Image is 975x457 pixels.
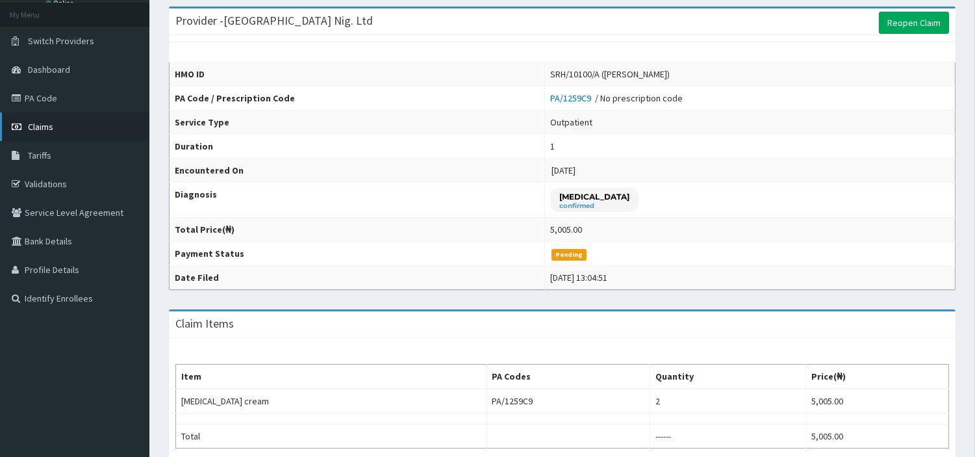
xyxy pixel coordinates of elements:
[487,365,650,389] th: PA Codes
[550,223,582,236] div: 5,005.00
[559,191,629,202] p: [MEDICAL_DATA]
[170,135,545,159] th: Duration
[805,424,948,449] td: 5,005.00
[28,150,51,161] span: Tariffs
[551,164,576,176] span: [DATE]
[650,389,805,413] td: 2
[175,15,373,27] h3: Provider - [GEOGRAPHIC_DATA] Nig. Ltd
[176,424,487,449] td: Total
[550,140,555,153] div: 1
[170,242,545,266] th: Payment Status
[559,203,629,209] small: confirmed
[170,86,545,111] th: PA Code / Prescription Code
[170,266,545,290] th: Date Filed
[28,64,70,75] span: Dashboard
[805,389,948,413] td: 5,005.00
[170,183,545,218] th: Diagnosis
[170,159,545,183] th: Encountered On
[28,121,53,133] span: Claims
[805,365,948,389] th: Price(₦)
[28,35,94,47] span: Switch Providers
[879,12,949,34] a: Reopen Claim
[175,318,234,330] h3: Claim Items
[650,365,805,389] th: Quantity
[550,92,595,104] a: PA/1259C9
[170,111,545,135] th: Service Type
[176,389,487,413] td: [MEDICAL_DATA] cream
[170,62,545,86] th: HMO ID
[551,249,587,261] span: Pending
[550,92,683,105] div: / No prescription code
[550,116,592,129] div: Outpatient
[176,365,487,389] th: Item
[550,68,670,81] div: SRH/10100/A ([PERSON_NAME])
[487,389,650,413] td: PA/1259C9
[550,271,607,284] div: [DATE] 13:04:51
[170,218,545,242] th: Total Price(₦)
[650,424,805,449] td: ------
